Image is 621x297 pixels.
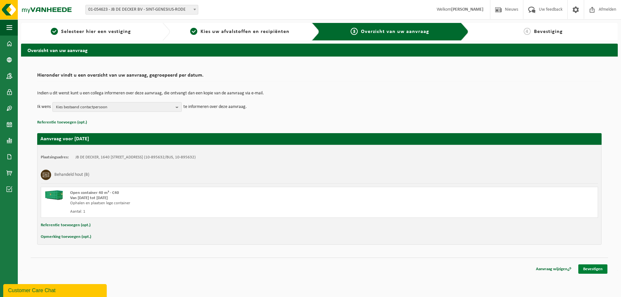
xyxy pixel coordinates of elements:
[37,118,87,127] button: Referentie toevoegen (opt.)
[351,28,358,35] span: 3
[21,44,618,56] h2: Overzicht van uw aanvraag
[524,28,531,35] span: 4
[61,29,131,34] span: Selecteer hier een vestiging
[70,209,345,214] div: Aantal: 1
[183,102,247,112] p: te informeren over deze aanvraag.
[37,91,602,96] p: Indien u dit wenst kunt u een collega informeren over deze aanvraag, die ontvangt dan een kopie v...
[51,28,58,35] span: 1
[52,102,182,112] button: Kies bestaand contactpersoon
[24,28,157,36] a: 1Selecteer hier een vestiging
[40,136,89,142] strong: Aanvraag voor [DATE]
[173,28,306,36] a: 2Kies uw afvalstoffen en recipiënten
[37,102,51,112] p: Ik wens
[56,102,173,112] span: Kies bestaand contactpersoon
[41,233,91,241] button: Opmerking toevoegen (opt.)
[75,155,196,160] td: JB DE DECKER, 1640 [STREET_ADDRESS] (10-895632/BUS, 10-895632)
[534,29,563,34] span: Bevestiging
[54,170,89,180] h3: Behandeld hout (B)
[451,7,484,12] strong: [PERSON_NAME]
[41,221,91,229] button: Referentie toevoegen (opt.)
[578,264,607,274] a: Bevestigen
[70,196,108,200] strong: Van [DATE] tot [DATE]
[190,28,197,35] span: 2
[85,5,198,15] span: 01-054623 - JB DE DECKER BV - SINT-GENESIUS-RODE
[86,5,198,14] span: 01-054623 - JB DE DECKER BV - SINT-GENESIUS-RODE
[70,201,345,206] div: Ophalen en plaatsen lege container
[531,264,576,274] a: Aanvraag wijzigen
[361,29,429,34] span: Overzicht van uw aanvraag
[201,29,289,34] span: Kies uw afvalstoffen en recipiënten
[37,73,602,81] h2: Hieronder vindt u een overzicht van uw aanvraag, gegroepeerd per datum.
[70,191,119,195] span: Open container 40 m³ - C40
[41,155,69,159] strong: Plaatsingsadres:
[44,190,64,200] img: HK-XC-40-GN-00.png
[3,283,108,297] iframe: chat widget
